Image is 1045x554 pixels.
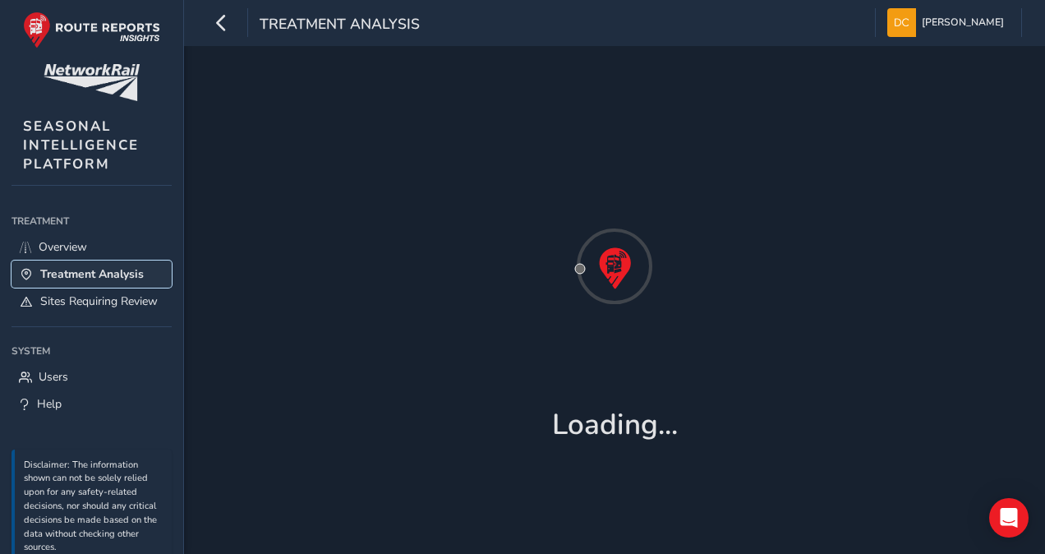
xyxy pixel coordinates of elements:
[12,233,172,261] a: Overview
[552,408,678,442] h1: Loading...
[260,14,420,37] span: Treatment Analysis
[12,390,172,418] a: Help
[922,8,1004,37] span: [PERSON_NAME]
[40,293,158,309] span: Sites Requiring Review
[887,8,1010,37] button: [PERSON_NAME]
[12,339,172,363] div: System
[12,363,172,390] a: Users
[23,12,160,48] img: rr logo
[39,369,68,385] span: Users
[12,288,172,315] a: Sites Requiring Review
[40,266,144,282] span: Treatment Analysis
[44,64,140,101] img: customer logo
[887,8,916,37] img: diamond-layout
[23,117,139,173] span: SEASONAL INTELLIGENCE PLATFORM
[12,209,172,233] div: Treatment
[989,498,1029,538] div: Open Intercom Messenger
[12,261,172,288] a: Treatment Analysis
[37,396,62,412] span: Help
[39,239,87,255] span: Overview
